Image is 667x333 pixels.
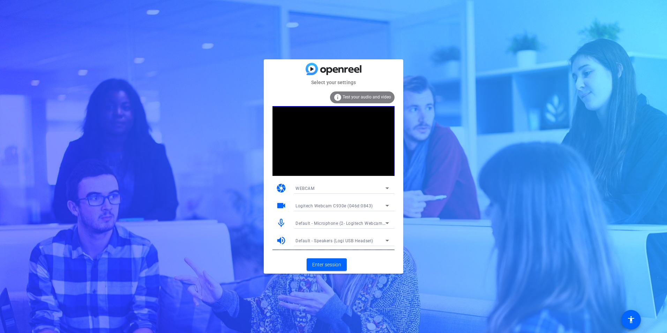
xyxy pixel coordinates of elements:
[276,183,286,193] mat-icon: camera
[306,63,361,75] img: blue-gradient.svg
[276,235,286,246] mat-icon: volume_up
[295,186,314,191] span: WEBCAM
[333,93,342,102] mat-icon: info
[295,238,373,243] span: Default - Speakers (Logi USB Headset)
[264,79,403,86] mat-card-subtitle: Select your settings
[295,220,425,226] span: Default - Microphone (2- Logitech Webcam C930e) (046d:0843)
[627,316,635,324] mat-icon: accessibility
[295,203,373,208] span: Logitech Webcam C930e (046d:0843)
[276,218,286,228] mat-icon: mic_none
[343,95,391,99] span: Test your audio and video
[307,258,347,271] button: Enter session
[312,261,341,268] span: Enter session
[276,200,286,211] mat-icon: videocam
